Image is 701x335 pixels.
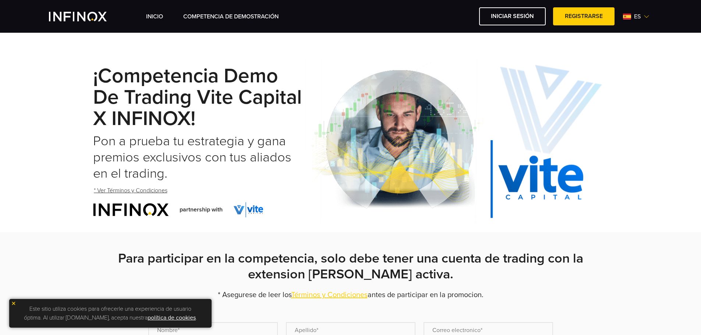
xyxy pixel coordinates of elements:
[93,290,608,300] p: * Asegurese de leer los antes de participar en la promocion.
[553,7,615,25] a: Registrarse
[93,64,302,131] strong: ¡Competencia Demo de Trading Vite Capital x INFINOX!
[13,303,208,324] p: Este sitio utiliza cookies para ofrecerle una experiencia de usuario óptima. Al utilizar [DOMAIN_...
[118,250,583,282] strong: Para participar en la competencia, solo debe tener una cuenta de trading con la extension [PERSON...
[631,12,644,21] span: es
[146,12,163,21] a: INICIO
[180,205,223,214] span: partnership with
[291,291,368,299] a: Términos y Condiciones
[93,182,168,200] a: * Ver Términos y Condiciones
[49,12,124,21] a: INFINOX Vite
[183,12,279,21] a: Competencia de Demostración
[11,301,16,306] img: yellow close icon
[93,133,305,182] h2: Pon a prueba tu estrategia y gana premios exclusivos con tus aliados en el trading.
[479,7,546,25] a: Iniciar sesión
[148,314,196,321] a: política de cookies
